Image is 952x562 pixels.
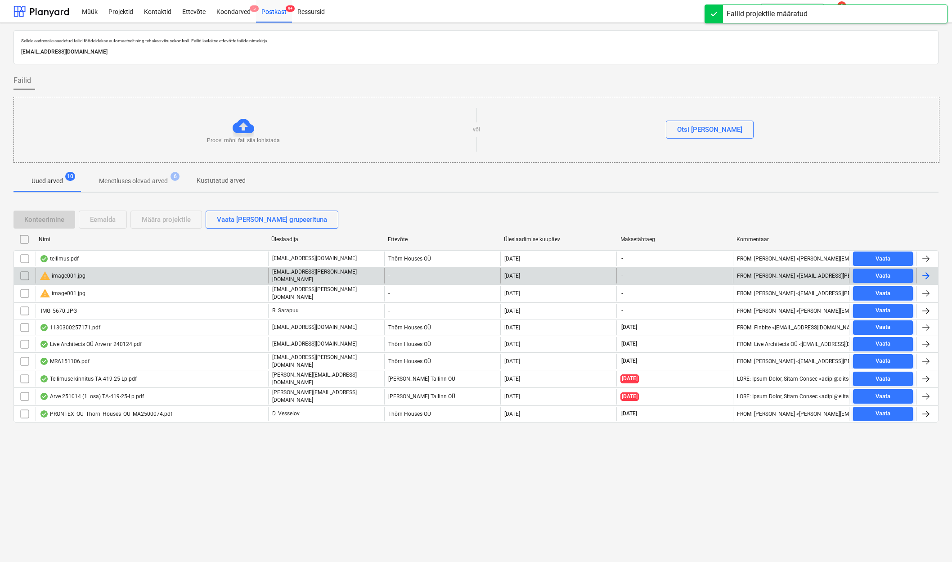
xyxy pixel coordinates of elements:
div: Ettevõte [388,236,497,243]
div: [DATE] [504,256,520,262]
button: Vaata [853,389,913,404]
div: Kommentaar [736,236,846,243]
div: Nimi [39,236,264,243]
span: [DATE] [620,374,639,383]
div: Vaata [876,356,890,366]
span: [DATE] [620,324,638,331]
div: PRONTEX_OU_Thorn_Houses_OU_MA2500074.pdf [40,410,172,418]
div: MRA151106.pdf [40,358,90,365]
span: - [620,255,624,262]
div: - [384,268,500,283]
button: Vaata [853,372,913,386]
button: Otsi [PERSON_NAME] [666,121,754,139]
div: [DATE] [504,308,520,314]
p: Kustutatud arved [197,176,246,185]
span: - [620,272,624,280]
div: [PERSON_NAME] Tallinn OÜ [384,371,500,387]
div: Thörn Houses OÜ [384,354,500,369]
p: [PERSON_NAME][EMAIL_ADDRESS][DOMAIN_NAME] [272,371,381,387]
div: [DATE] [504,324,520,331]
button: Vaata [853,286,913,301]
div: [DATE] [504,358,520,364]
div: Maksetähtaeg [620,236,730,243]
p: [EMAIL_ADDRESS][PERSON_NAME][DOMAIN_NAME] [272,286,381,301]
div: Vaata [876,339,890,349]
div: Andmed failist loetud [40,393,49,400]
div: Live Architects OÜ Arve nr 240124.pdf [40,341,142,348]
div: Vaata [876,306,890,316]
span: [DATE] [620,410,638,418]
div: [DATE] [504,393,520,400]
button: Vaata [853,354,913,369]
p: [EMAIL_ADDRESS][DOMAIN_NAME] [272,255,357,262]
div: Andmed failist loetud [40,410,49,418]
span: warning [40,270,50,281]
div: Otsi [PERSON_NAME] [677,124,742,135]
div: [DATE] [504,290,520,297]
div: Vaata [876,254,890,264]
p: [EMAIL_ADDRESS][PERSON_NAME][DOMAIN_NAME] [272,268,381,283]
span: - [620,290,624,297]
p: [EMAIL_ADDRESS][DOMAIN_NAME] [272,340,357,348]
div: Proovi mõni fail siia lohistadavõiOtsi [PERSON_NAME] [13,97,939,163]
div: image001.jpg [40,288,85,299]
span: Failid [13,75,31,86]
div: 1130300257171.pdf [40,324,100,331]
span: [DATE] [620,340,638,348]
div: Vaata [876,322,890,333]
div: Üleslaadija [271,236,381,243]
p: [EMAIL_ADDRESS][DOMAIN_NAME] [21,47,931,57]
span: 5 [250,5,259,12]
div: Andmed failist loetud [40,375,49,382]
span: - [620,307,624,315]
p: või [473,126,480,134]
div: Üleslaadimise kuupäev [504,236,613,243]
span: warning [40,288,50,299]
button: Vaata [853,269,913,283]
p: [PERSON_NAME][EMAIL_ADDRESS][DOMAIN_NAME] [272,389,381,404]
button: Vaata [853,407,913,421]
div: Andmed failist loetud [40,341,49,348]
button: Vaata [853,320,913,335]
span: [DATE] [620,392,639,401]
div: Thörn Houses OÜ [384,252,500,266]
div: [DATE] [504,411,520,417]
div: - [384,286,500,301]
button: Vaata [853,252,913,266]
p: Sellele aadressile saadetud failid töödeldakse automaatselt ning tehakse viirusekontroll. Failid ... [21,38,931,44]
span: 9+ [286,5,295,12]
div: [PERSON_NAME] Tallinn OÜ [384,389,500,404]
div: Thörn Houses OÜ [384,407,500,421]
span: [DATE] [620,357,638,365]
div: [DATE] [504,376,520,382]
div: Andmed failist loetud [40,324,49,331]
div: Vaata [PERSON_NAME] grupeerituna [217,214,327,225]
div: Vaata [876,374,890,384]
div: Failid projektile määratud [727,9,808,19]
p: Proovi mõni fail siia lohistada [207,137,280,144]
div: image001.jpg [40,270,85,281]
div: Arve 251014 (1. osa) TA-419-25-Lp.pdf [40,393,144,400]
div: Andmed failist loetud [40,255,49,262]
p: D. Vesselov [272,410,300,418]
div: Thörn Houses OÜ [384,337,500,351]
p: [EMAIL_ADDRESS][PERSON_NAME][DOMAIN_NAME] [272,354,381,369]
div: Vaata [876,271,890,281]
span: 6 [171,172,180,181]
p: Menetluses olevad arved [99,176,168,186]
div: tellimus.pdf [40,255,79,262]
p: Uued arved [31,176,63,186]
div: Tellimuse kinnitus TA-419-25-Lp.pdf [40,375,137,382]
div: [DATE] [504,341,520,347]
div: Thörn Houses OÜ [384,320,500,335]
div: Vaata [876,409,890,419]
div: Vaata [876,288,890,299]
div: Vaata [876,391,890,402]
div: - [384,304,500,318]
div: IMG_5670.JPG [40,308,77,314]
button: Vaata [853,337,913,351]
button: Vaata [PERSON_NAME] grupeerituna [206,211,338,229]
div: Andmed failist loetud [40,358,49,365]
button: Vaata [853,304,913,318]
div: [DATE] [504,273,520,279]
